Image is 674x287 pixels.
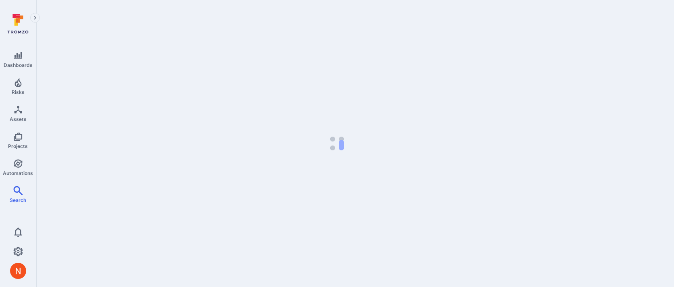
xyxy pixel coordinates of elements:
span: Automations [3,170,33,176]
span: Search [10,197,26,203]
i: Expand navigation menu [32,15,38,21]
span: Projects [8,143,28,149]
span: Assets [10,116,27,122]
img: ACg8ocIprwjrgDQnDsNSk9Ghn5p5-B8DpAKWoJ5Gi9syOE4K59tr4Q=s96-c [10,263,26,279]
div: Neeren Patki [10,263,26,279]
span: Risks [12,89,25,95]
span: Dashboards [4,62,33,68]
button: Expand navigation menu [30,13,40,23]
